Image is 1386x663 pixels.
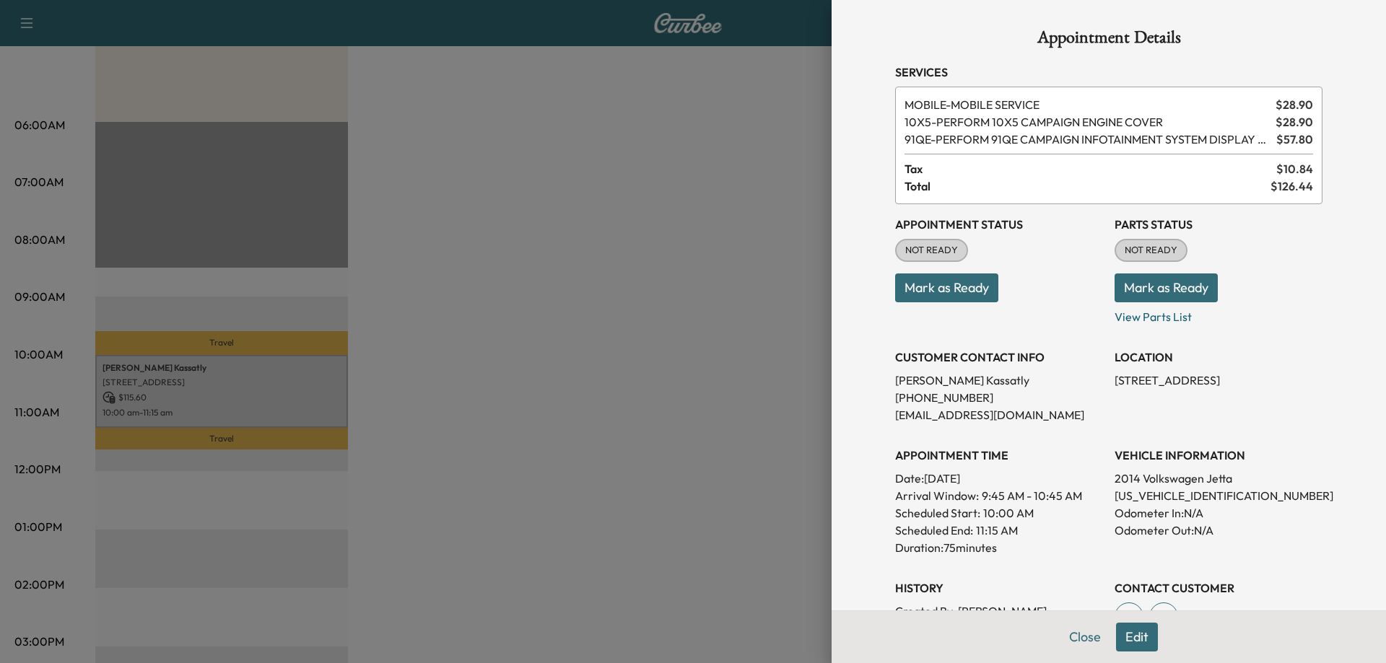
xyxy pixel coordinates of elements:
span: MOBILE SERVICE [905,96,1270,113]
span: $ 10.84 [1276,160,1313,177]
span: Total [905,177,1270,195]
button: Mark as Ready [895,273,998,302]
h3: History [895,579,1103,597]
p: Scheduled Start: [895,504,980,522]
h3: APPOINTMENT TIME [895,447,1103,464]
p: Odometer In: N/A [1115,504,1322,522]
span: $ 57.80 [1276,131,1313,148]
p: [EMAIL_ADDRESS][DOMAIN_NAME] [895,406,1103,423]
p: 2014 Volkswagen Jetta [1115,470,1322,487]
p: Date: [DATE] [895,470,1103,487]
span: 9:45 AM - 10:45 AM [982,487,1082,504]
span: $ 28.90 [1276,96,1313,113]
h3: VEHICLE INFORMATION [1115,447,1322,464]
p: [PERSON_NAME] Kassatly [895,372,1103,389]
p: 11:15 AM [976,522,1018,539]
p: Odometer Out: N/A [1115,522,1322,539]
p: Duration: 75 minutes [895,539,1103,556]
h1: Appointment Details [895,29,1322,52]
h3: Parts Status [1115,216,1322,233]
button: Edit [1116,623,1158,651]
span: PERFORM 91QE CAMPAIGN INFOTAINMENT SYSTEM DISPLAY SOFTWARE [905,131,1270,148]
p: Created By : [PERSON_NAME] [895,602,1103,620]
h3: CUSTOMER CONTACT INFO [895,348,1103,366]
p: 10:00 AM [983,504,1034,522]
p: [PHONE_NUMBER] [895,389,1103,406]
span: $ 126.44 [1270,177,1313,195]
span: Tax [905,160,1276,177]
p: [STREET_ADDRESS] [1115,372,1322,389]
p: Scheduled End: [895,522,973,539]
h3: LOCATION [1115,348,1322,366]
span: NOT READY [897,243,967,258]
p: [US_VEHICLE_IDENTIFICATION_NUMBER] [1115,487,1322,504]
span: PERFORM 10X5 CAMPAIGN ENGINE COVER [905,113,1270,131]
p: Arrival Window: [895,487,1103,504]
button: Close [1060,623,1110,651]
h3: Appointment Status [895,216,1103,233]
h3: CONTACT CUSTOMER [1115,579,1322,597]
p: View Parts List [1115,302,1322,325]
span: $ 28.90 [1276,113,1313,131]
button: Mark as Ready [1115,273,1218,302]
span: NOT READY [1116,243,1186,258]
h3: Services [895,63,1322,81]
